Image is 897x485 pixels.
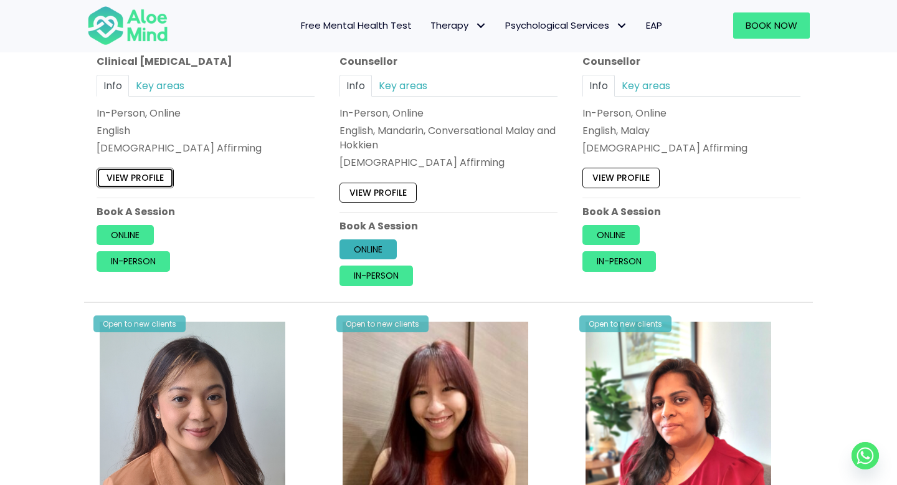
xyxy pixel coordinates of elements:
a: Diveena [97,36,148,54]
div: [DEMOGRAPHIC_DATA] Affirming [97,142,315,156]
div: Counsellor [339,54,558,69]
p: English [97,123,315,138]
div: Open to new clients [93,315,186,332]
a: View profile [339,183,417,203]
a: Online [582,225,640,245]
div: Clinical [MEDICAL_DATA] [97,54,315,69]
span: Psychological Services: submenu [612,17,630,35]
span: Therapy [430,19,486,32]
a: Online [339,239,397,259]
p: English, Mandarin, Conversational Malay and Hokkien [339,123,558,152]
span: Psychological Services [505,19,627,32]
a: Book Now [733,12,810,39]
div: In-Person, Online [339,106,558,120]
a: [PERSON_NAME] [582,36,687,54]
a: Key areas [129,75,191,97]
p: Book A Session [97,204,315,219]
div: In-Person, Online [97,106,315,120]
a: TherapyTherapy: submenu [421,12,496,39]
img: Aloe mind Logo [87,5,168,46]
a: View profile [97,168,174,188]
div: Counsellor [582,54,800,69]
div: Open to new clients [579,315,672,332]
a: EAP [637,12,672,39]
a: Whatsapp [852,442,879,469]
a: Free Mental Health Test [292,12,421,39]
span: Book Now [746,19,797,32]
a: View profile [582,168,660,188]
a: Key areas [615,75,677,97]
a: Info [97,75,129,97]
div: [DEMOGRAPHIC_DATA] Affirming [339,156,558,170]
a: Key areas [372,75,434,97]
div: Open to new clients [336,315,429,332]
p: English, Malay [582,123,800,138]
a: Online [97,225,154,245]
a: Elynna [339,36,381,54]
div: [DEMOGRAPHIC_DATA] Affirming [582,142,800,156]
a: Psychological ServicesPsychological Services: submenu [496,12,637,39]
a: In-person [97,252,170,272]
a: Info [339,75,372,97]
nav: Menu [184,12,672,39]
span: Free Mental Health Test [301,19,412,32]
a: In-person [339,266,413,286]
div: In-Person, Online [582,106,800,120]
span: Therapy: submenu [472,17,490,35]
p: Book A Session [582,204,800,219]
a: In-person [582,252,656,272]
p: Book A Session [339,219,558,233]
a: Info [582,75,615,97]
span: EAP [646,19,662,32]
